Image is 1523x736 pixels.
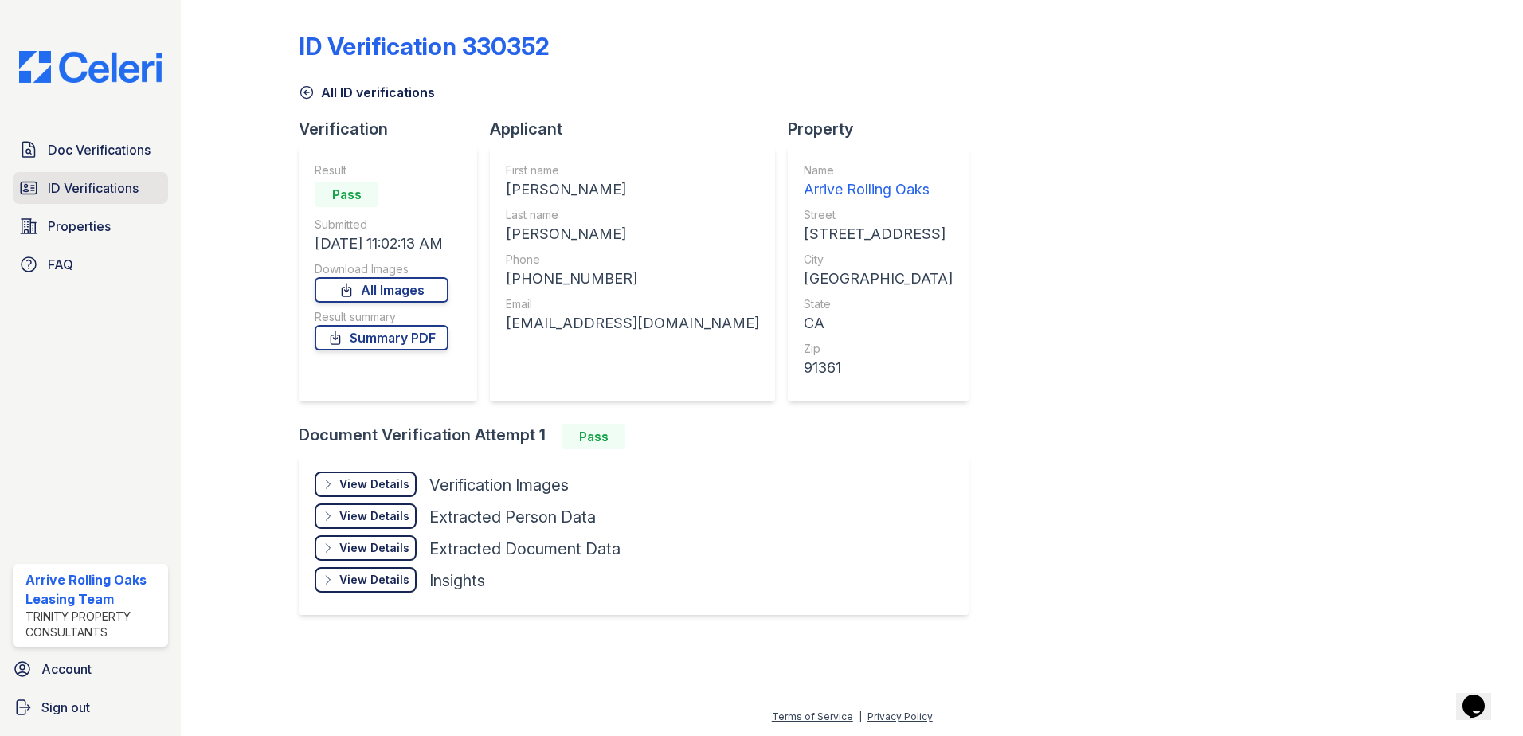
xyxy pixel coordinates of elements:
[315,162,448,178] div: Result
[6,51,174,83] img: CE_Logo_Blue-a8612792a0a2168367f1c8372b55b34899dd931a85d93a1a3d3e32e68fde9ad4.png
[804,252,953,268] div: City
[429,538,621,560] div: Extracted Document Data
[429,474,569,496] div: Verification Images
[339,540,409,556] div: View Details
[25,609,162,640] div: Trinity Property Consultants
[506,178,759,201] div: [PERSON_NAME]
[48,255,73,274] span: FAQ
[48,217,111,236] span: Properties
[804,341,953,357] div: Zip
[506,207,759,223] div: Last name
[13,249,168,280] a: FAQ
[25,570,162,609] div: Arrive Rolling Oaks Leasing Team
[6,653,174,685] a: Account
[48,178,139,198] span: ID Verifications
[804,207,953,223] div: Street
[490,118,788,140] div: Applicant
[41,698,90,717] span: Sign out
[506,312,759,335] div: [EMAIL_ADDRESS][DOMAIN_NAME]
[429,570,485,592] div: Insights
[299,83,435,102] a: All ID verifications
[804,357,953,379] div: 91361
[429,506,596,528] div: Extracted Person Data
[867,711,933,722] a: Privacy Policy
[804,162,953,201] a: Name Arrive Rolling Oaks
[506,162,759,178] div: First name
[13,134,168,166] a: Doc Verifications
[804,178,953,201] div: Arrive Rolling Oaks
[506,252,759,268] div: Phone
[13,172,168,204] a: ID Verifications
[804,268,953,290] div: [GEOGRAPHIC_DATA]
[315,309,448,325] div: Result summary
[804,296,953,312] div: State
[788,118,981,140] div: Property
[315,261,448,277] div: Download Images
[315,325,448,350] a: Summary PDF
[506,268,759,290] div: [PHONE_NUMBER]
[315,233,448,255] div: [DATE] 11:02:13 AM
[299,118,490,140] div: Verification
[804,312,953,335] div: CA
[506,223,759,245] div: [PERSON_NAME]
[299,424,981,449] div: Document Verification Attempt 1
[772,711,853,722] a: Terms of Service
[804,162,953,178] div: Name
[562,424,625,449] div: Pass
[339,572,409,588] div: View Details
[315,277,448,303] a: All Images
[13,210,168,242] a: Properties
[299,32,550,61] div: ID Verification 330352
[6,691,174,723] a: Sign out
[339,476,409,492] div: View Details
[506,296,759,312] div: Email
[315,217,448,233] div: Submitted
[315,182,378,207] div: Pass
[859,711,862,722] div: |
[339,508,409,524] div: View Details
[804,223,953,245] div: [STREET_ADDRESS]
[1456,672,1507,720] iframe: chat widget
[41,660,92,679] span: Account
[48,140,151,159] span: Doc Verifications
